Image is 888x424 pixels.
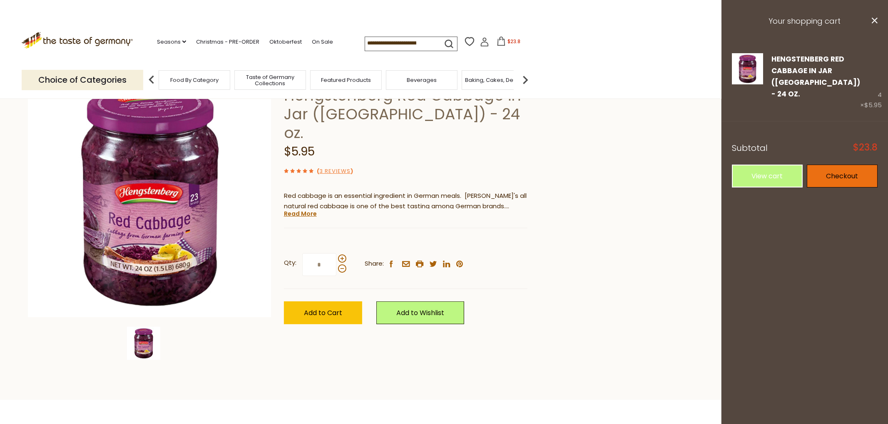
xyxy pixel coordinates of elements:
img: Hengstenberg Red Cabbage [28,74,271,317]
a: Add to Wishlist [376,301,464,324]
button: Add to Cart [284,301,362,324]
img: next arrow [517,71,534,88]
span: Add to Cart [304,308,342,318]
span: $23.8 [853,143,878,152]
span: $5.95 [864,101,882,109]
a: Beverages [407,77,437,83]
img: previous arrow [143,71,160,88]
span: Share: [365,259,384,269]
a: View cart [732,165,803,187]
a: Christmas - PRE-ORDER [196,37,259,47]
span: $5.95 [284,143,315,160]
a: Checkout [807,165,878,187]
button: $23.8 [491,37,526,49]
p: Red cabbage is an essential ingredient in German meals. [PERSON_NAME]'s all natural red cabbage i... [284,191,527,212]
a: Oktoberfest [269,37,302,47]
span: ( ) [317,167,353,175]
h1: Hengstenberg Red Cabbage in Jar ([GEOGRAPHIC_DATA]) - 24 oz. [284,86,527,142]
strong: Qty: [284,258,296,268]
input: Qty: [302,253,336,276]
a: Taste of Germany Collections [237,74,303,86]
a: Hengstenberg Red Cabbage [732,53,763,111]
a: Featured Products [321,77,371,83]
a: Hengstenberg Red Cabbage in Jar ([GEOGRAPHIC_DATA]) - 24 oz. [771,54,860,99]
a: Seasons [157,37,186,47]
p: Choice of Categories [22,70,143,90]
img: Hengstenberg Red Cabbage [127,327,160,360]
a: Read More [284,210,317,218]
a: On Sale [312,37,333,47]
a: Baking, Cakes, Desserts [465,77,530,83]
img: Hengstenberg Red Cabbage [732,53,763,84]
a: 3 Reviews [319,167,351,176]
div: 4 × [860,53,882,111]
span: $23.8 [507,38,520,45]
a: Food By Category [170,77,219,83]
span: Subtotal [732,142,768,154]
